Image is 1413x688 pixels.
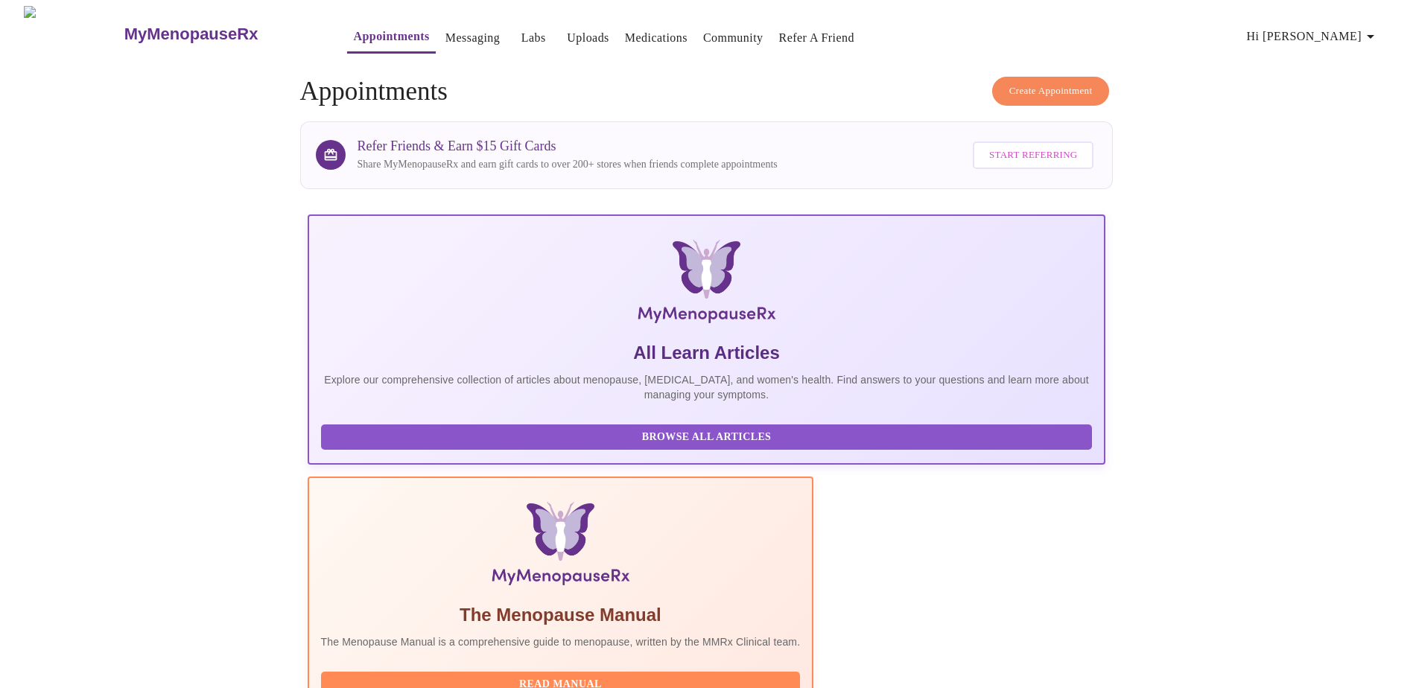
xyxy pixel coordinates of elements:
a: Labs [521,28,546,48]
button: Appointments [347,22,435,54]
h5: All Learn Articles [321,341,1093,365]
h3: Refer Friends & Earn $15 Gift Cards [358,138,778,154]
p: The Menopause Manual is a comprehensive guide to menopause, written by the MMRx Clinical team. [321,634,801,649]
button: Browse All Articles [321,424,1093,450]
img: MyMenopauseRx Logo [24,6,122,62]
button: Community [697,23,769,53]
h3: MyMenopauseRx [124,25,258,44]
a: Community [703,28,763,48]
button: Start Referring [973,141,1093,169]
a: Browse All Articles [321,430,1096,442]
p: Share MyMenopauseRx and earn gift cards to over 200+ stores when friends complete appointments [358,157,778,172]
a: Messaging [445,28,500,48]
img: MyMenopauseRx Logo [441,240,973,329]
span: Create Appointment [1009,83,1093,100]
button: Labs [509,23,557,53]
a: MyMenopauseRx [122,8,317,60]
a: Appointments [353,26,429,47]
button: Create Appointment [992,77,1110,106]
button: Refer a Friend [773,23,861,53]
p: Explore our comprehensive collection of articles about menopause, [MEDICAL_DATA], and women's hea... [321,372,1093,402]
a: Refer a Friend [779,28,855,48]
a: Medications [625,28,688,48]
button: Medications [619,23,693,53]
button: Messaging [439,23,506,53]
button: Uploads [561,23,615,53]
span: Browse All Articles [336,428,1078,447]
button: Hi [PERSON_NAME] [1241,22,1385,51]
a: Start Referring [969,134,1097,176]
span: Hi [PERSON_NAME] [1247,26,1379,47]
img: Menopause Manual [397,502,724,591]
span: Start Referring [989,147,1077,164]
a: Uploads [567,28,609,48]
h5: The Menopause Manual [321,603,801,627]
h4: Appointments [300,77,1114,106]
